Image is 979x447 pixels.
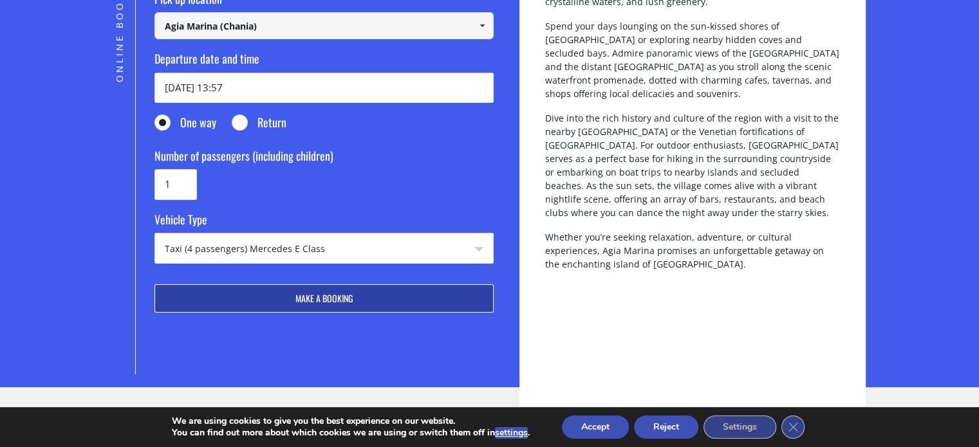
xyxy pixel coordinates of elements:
[154,148,494,170] label: Number of passengers (including children)
[634,415,698,439] button: Reject
[154,12,494,39] input: Select pickup location
[172,427,530,439] p: You can find out more about which cookies we are using or switch them off in .
[545,111,840,230] p: Dive into the rich history and culture of the region with a visit to the nearby [GEOGRAPHIC_DATA]...
[545,19,840,111] p: Spend your days lounging on the sun-kissed shores of [GEOGRAPHIC_DATA] or exploring nearby hidden...
[781,415,805,439] button: Close GDPR Cookie Banner
[472,12,493,39] a: Show All Items
[154,114,216,136] label: One way
[495,427,528,439] button: settings
[154,284,494,313] button: Make a booking
[545,230,840,282] p: Whether you’re seeking relaxation, adventure, or cultural experiences, Agia Marina promises an un...
[562,415,629,439] button: Accept
[154,212,494,233] label: Vehicle Type
[154,51,494,73] label: Departure date and time
[172,415,530,427] p: We are using cookies to give you the best experience on our website.
[232,114,286,136] label: Return
[704,415,776,439] button: Settings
